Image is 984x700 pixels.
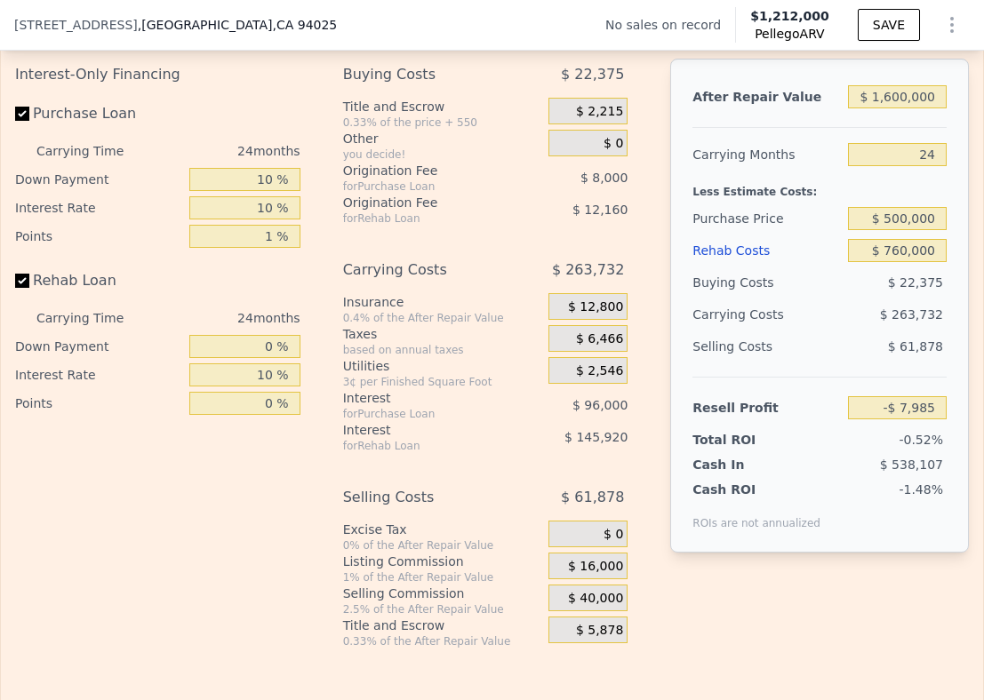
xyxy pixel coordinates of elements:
[899,433,943,447] span: -0.52%
[15,222,182,251] div: Points
[564,430,628,444] span: $ 145,920
[858,9,920,41] button: SAVE
[572,203,628,217] span: $ 12,160
[343,521,541,538] div: Excise Tax
[343,179,510,194] div: for Purchase Loan
[343,616,541,634] div: Title and Escrow
[692,266,841,298] div: Buying Costs
[568,299,623,315] span: $ 12,800
[692,139,841,171] div: Carrying Months
[343,553,541,570] div: Listing Commission
[750,25,829,43] span: Pellego ARV
[343,538,541,553] div: 0% of the After Repair Value
[343,602,541,616] div: 2.5% of the After Repair Value
[692,171,947,203] div: Less Estimate Costs:
[343,634,541,648] div: 0.33% of the After Repair Value
[604,527,623,543] span: $ 0
[343,254,510,286] div: Carrying Costs
[934,7,970,43] button: Show Options
[36,304,132,332] div: Carrying Time
[343,98,541,115] div: Title and Escrow
[343,357,541,375] div: Utilities
[880,307,943,322] span: $ 263,732
[15,332,182,361] div: Down Payment
[14,16,138,34] span: [STREET_ADDRESS]
[343,343,541,357] div: based on annual taxes
[576,104,623,120] span: $ 2,215
[343,59,510,91] div: Buying Costs
[343,421,510,439] div: Interest
[572,398,628,412] span: $ 96,000
[692,203,841,235] div: Purchase Price
[343,407,510,421] div: for Purchase Loan
[36,137,132,165] div: Carrying Time
[138,16,337,34] span: , [GEOGRAPHIC_DATA]
[888,275,943,290] span: $ 22,375
[692,330,841,362] div: Selling Costs
[15,194,182,222] div: Interest Rate
[576,623,623,639] span: $ 5,878
[343,162,510,179] div: Origination Fee
[343,130,541,147] div: Other
[343,570,541,585] div: 1% of the After Repair Value
[343,585,541,602] div: Selling Commission
[580,171,628,185] span: $ 8,000
[561,59,624,91] span: $ 22,375
[15,361,182,389] div: Interest Rate
[604,136,623,152] span: $ 0
[343,115,541,130] div: 0.33% of the price + 550
[140,304,300,332] div: 24 months
[561,481,624,513] span: $ 61,878
[272,18,337,32] span: , CA 94025
[692,81,841,113] div: After Repair Value
[692,481,820,498] div: Cash ROI
[692,298,785,330] div: Carrying Costs
[605,16,735,34] div: No sales on record
[576,363,623,379] span: $ 2,546
[15,389,182,418] div: Points
[343,439,510,453] div: for Rehab Loan
[15,59,300,91] div: Interest-Only Financing
[568,559,623,575] span: $ 16,000
[692,235,841,266] div: Rehab Costs
[343,211,510,226] div: for Rehab Loan
[343,147,541,162] div: you decide!
[343,481,510,513] div: Selling Costs
[343,194,510,211] div: Origination Fee
[552,254,624,286] span: $ 263,732
[888,339,943,354] span: $ 61,878
[140,137,300,165] div: 24 months
[15,107,29,121] input: Purchase Loan
[692,456,785,473] div: Cash In
[880,457,943,472] span: $ 538,107
[692,498,820,530] div: ROIs are not annualized
[15,274,29,288] input: Rehab Loan
[15,98,182,130] label: Purchase Loan
[15,165,182,194] div: Down Payment
[692,392,841,424] div: Resell Profit
[576,331,623,347] span: $ 6,466
[343,325,541,343] div: Taxes
[343,293,541,311] div: Insurance
[15,265,182,297] label: Rehab Loan
[899,482,943,497] span: -1.48%
[343,311,541,325] div: 0.4% of the After Repair Value
[343,375,541,389] div: 3¢ per Finished Square Foot
[750,9,829,23] span: $1,212,000
[568,591,623,607] span: $ 40,000
[692,431,785,449] div: Total ROI
[343,389,510,407] div: Interest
